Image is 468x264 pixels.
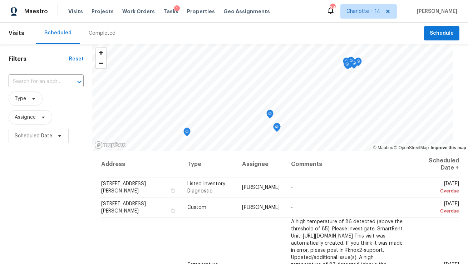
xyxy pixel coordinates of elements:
[92,44,453,151] canvas: Map
[74,77,84,87] button: Open
[9,55,69,63] h1: Filters
[101,151,182,177] th: Address
[182,151,236,177] th: Type
[92,8,114,15] span: Projects
[348,57,355,68] div: Map marker
[69,55,84,63] div: Reset
[414,8,457,15] span: [PERSON_NAME]
[347,57,354,68] div: Map marker
[424,26,459,41] button: Schedule
[344,60,351,72] div: Map marker
[68,8,83,15] span: Visits
[44,29,72,36] div: Scheduled
[416,181,459,195] span: [DATE]
[187,8,215,15] span: Properties
[266,110,274,121] div: Map marker
[101,181,146,194] span: [STREET_ADDRESS][PERSON_NAME]
[15,95,26,102] span: Type
[9,25,24,41] span: Visits
[15,132,52,140] span: Scheduled Date
[285,151,410,177] th: Comments
[183,128,191,139] div: Map marker
[122,8,155,15] span: Work Orders
[9,76,64,87] input: Search for an address...
[187,205,206,210] span: Custom
[431,145,466,150] a: Improve this map
[169,187,176,194] button: Copy Address
[242,205,280,210] span: [PERSON_NAME]
[343,58,350,69] div: Map marker
[430,29,454,38] span: Schedule
[410,151,459,177] th: Scheduled Date ↑
[163,9,178,14] span: Tasks
[416,187,459,195] div: Overdue
[223,8,270,15] span: Geo Assignments
[394,145,429,150] a: OpenStreetMap
[89,30,115,37] div: Completed
[416,201,459,215] span: [DATE]
[96,48,106,58] button: Zoom in
[291,205,293,210] span: -
[355,58,362,69] div: Map marker
[346,8,380,15] span: Charlotte + 14
[242,185,280,190] span: [PERSON_NAME]
[174,5,180,13] div: 1
[169,207,176,214] button: Copy Address
[101,201,146,214] span: [STREET_ADDRESS][PERSON_NAME]
[24,8,48,15] span: Maestro
[187,181,225,194] span: Listed Inventory Diagnostic
[416,207,459,215] div: Overdue
[273,123,280,134] div: Map marker
[94,141,126,149] a: Mapbox homepage
[291,185,293,190] span: -
[236,151,285,177] th: Assignee
[330,4,335,11] div: 348
[15,114,36,121] span: Assignee
[373,145,393,150] a: Mapbox
[96,58,106,68] button: Zoom out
